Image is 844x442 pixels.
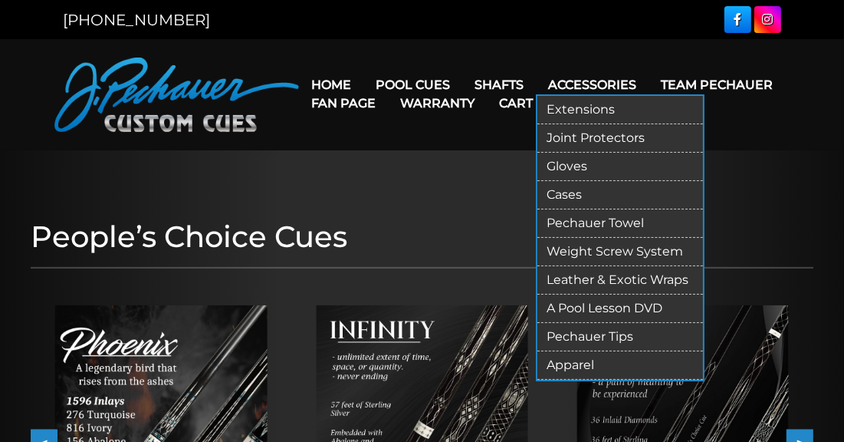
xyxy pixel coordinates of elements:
h1: People’s Choice Cues [31,219,813,255]
a: Shafts [462,65,536,104]
a: Cart [487,84,545,123]
a: Leather & Exotic Wraps [537,266,703,295]
a: Pechauer Towel [537,209,703,238]
a: Weight Screw System [537,238,703,266]
a: Gloves [537,153,703,181]
a: Pechauer Tips [537,323,703,351]
a: A Pool Lesson DVD [537,295,703,323]
a: Pool Cues [363,65,462,104]
img: Pechauer Custom Cues [54,58,300,132]
a: [PHONE_NUMBER] [64,11,211,29]
a: Cases [537,181,703,209]
a: Warranty [388,84,487,123]
a: Fan Page [299,84,388,123]
a: Accessories [536,65,649,104]
a: Home [299,65,363,104]
a: Extensions [537,96,703,124]
a: Apparel [537,351,703,380]
a: Joint Protectors [537,124,703,153]
a: Team Pechauer [649,65,785,104]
